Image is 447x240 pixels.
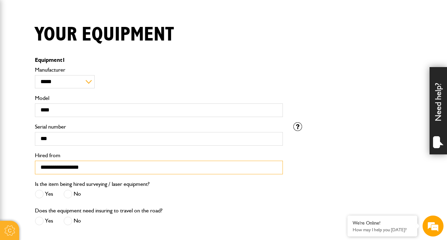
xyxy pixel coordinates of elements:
[35,57,283,63] p: Equipment
[353,227,412,232] p: How may I help you today?
[9,106,127,121] input: Enter your phone number
[95,188,127,197] em: Start Chat
[115,3,131,20] div: Minimize live chat window
[35,95,283,101] label: Model
[64,217,81,225] label: No
[430,67,447,154] div: Need help?
[12,39,29,49] img: d_20077148190_company_1631870298795_20077148190
[9,85,127,101] input: Enter your email address
[35,67,283,73] label: Manufacturer
[35,208,162,213] label: Does the equipment need insuring to travel on the road?
[35,181,149,187] label: Is the item being hired surveying / laser equipment?
[35,23,174,46] h1: Your equipment
[64,190,81,198] label: No
[35,124,283,130] label: Serial number
[35,217,53,225] label: Yes
[9,65,127,80] input: Enter your last name
[62,57,65,63] span: 1
[36,39,117,48] div: Chat with us now
[35,190,53,198] label: Yes
[35,153,283,158] label: Hired from
[353,220,412,226] div: We're Online!
[9,126,127,182] textarea: Type your message and hit 'Enter'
